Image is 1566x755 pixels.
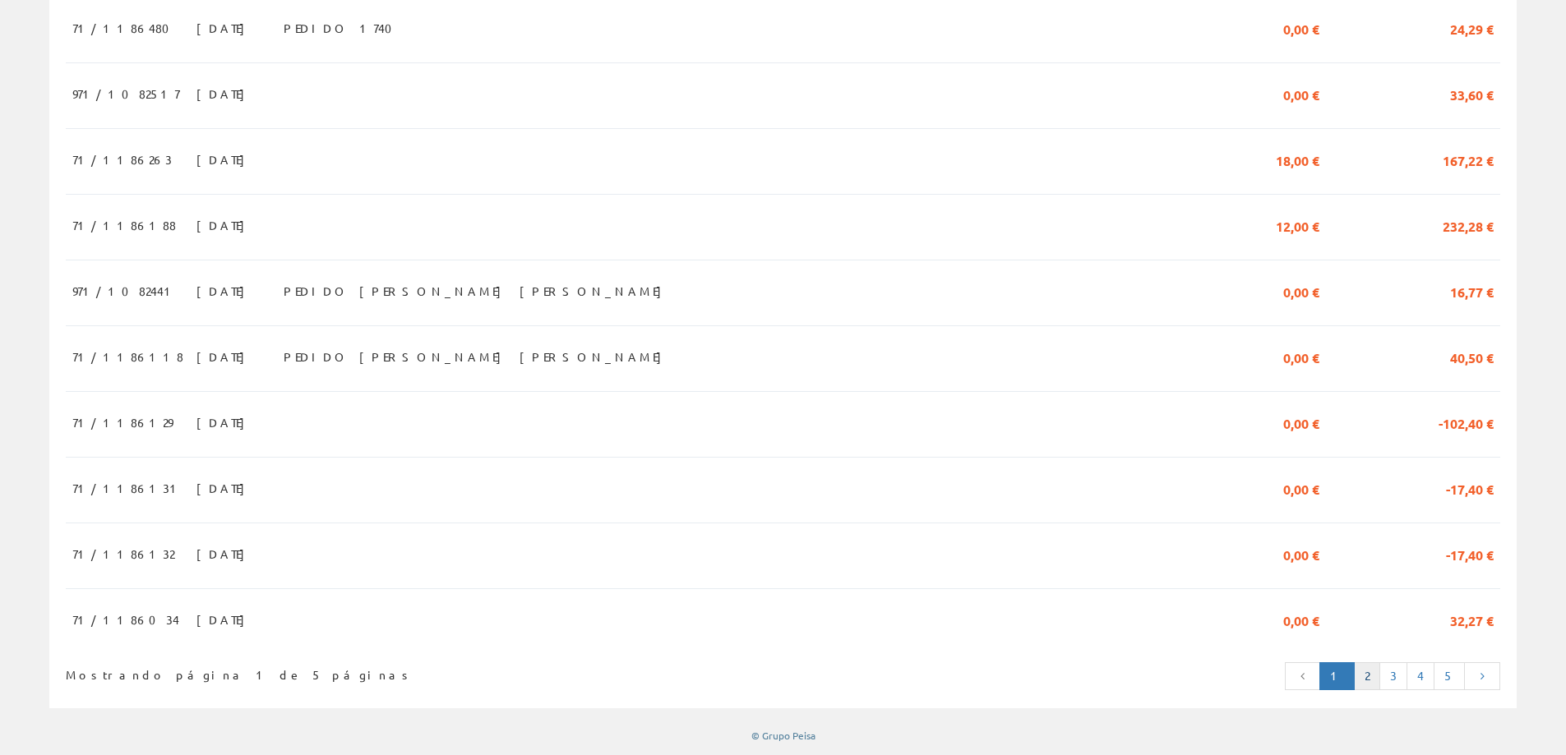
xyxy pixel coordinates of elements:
span: [DATE] [196,145,253,173]
span: 16,77 € [1450,277,1494,305]
span: 0,00 € [1283,540,1319,568]
span: 0,00 € [1283,14,1319,42]
span: PEDIDO [PERSON_NAME] [PERSON_NAME] [284,343,670,371]
a: Página anterior [1285,662,1321,690]
span: 0,00 € [1283,277,1319,305]
span: 71/1186263 [72,145,172,173]
span: 232,28 € [1443,211,1494,239]
span: [DATE] [196,277,253,305]
span: [DATE] [196,605,253,633]
span: [DATE] [196,343,253,371]
span: [DATE] [196,408,253,436]
span: PEDIDO [PERSON_NAME] [PERSON_NAME] [284,277,670,305]
span: [DATE] [196,540,253,568]
span: [DATE] [196,211,253,239]
span: 71/1186480 [72,14,179,42]
span: -102,40 € [1439,408,1494,436]
span: 971/1082517 [72,80,179,108]
span: PEDIDO 1740 [284,14,402,42]
a: 5 [1434,662,1465,690]
span: [DATE] [196,14,253,42]
span: 71/1186129 [72,408,173,436]
a: Página actual [1319,662,1355,690]
span: 0,00 € [1283,474,1319,502]
span: 40,50 € [1450,343,1494,371]
span: 32,27 € [1450,605,1494,633]
span: 71/1186131 [72,474,183,502]
span: 12,00 € [1276,211,1319,239]
span: 33,60 € [1450,80,1494,108]
span: 0,00 € [1283,343,1319,371]
a: 3 [1379,662,1407,690]
span: 24,29 € [1450,14,1494,42]
span: [DATE] [196,80,253,108]
span: 71/1186188 [72,211,176,239]
a: 4 [1407,662,1434,690]
span: -17,40 € [1446,474,1494,502]
span: -17,40 € [1446,540,1494,568]
span: 971/1082441 [72,277,178,305]
span: 71/1186118 [72,343,183,371]
div: Mostrando página 1 de 5 páginas [66,661,649,684]
a: 2 [1354,662,1380,690]
span: 18,00 € [1276,145,1319,173]
span: 71/1186132 [72,540,174,568]
span: 0,00 € [1283,605,1319,633]
div: © Grupo Peisa [49,729,1517,743]
span: 0,00 € [1283,408,1319,436]
span: 167,22 € [1443,145,1494,173]
span: [DATE] [196,474,253,502]
a: Página siguiente [1464,662,1500,690]
span: 0,00 € [1283,80,1319,108]
span: 71/1186034 [72,605,179,633]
